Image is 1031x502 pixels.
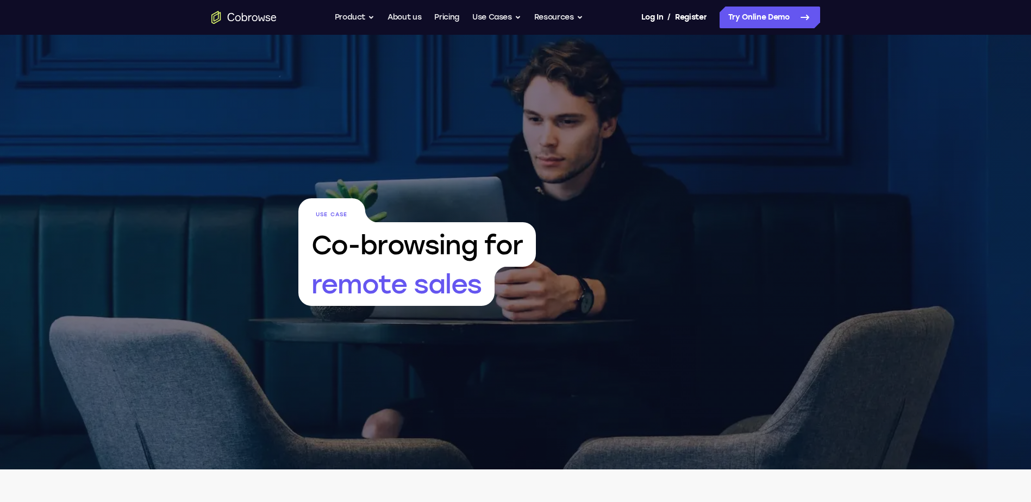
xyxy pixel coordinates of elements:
span: / [667,11,671,24]
button: Product [335,7,375,28]
button: Use Cases [472,7,521,28]
a: Go to the home page [211,11,277,24]
span: Use Case [298,198,365,222]
a: Register [675,7,707,28]
span: remote sales [298,267,495,306]
button: Resources [534,7,583,28]
a: Try Online Demo [720,7,820,28]
span: Co-browsing for [298,222,536,267]
a: About us [388,7,421,28]
a: Pricing [434,7,459,28]
a: Log In [641,7,663,28]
